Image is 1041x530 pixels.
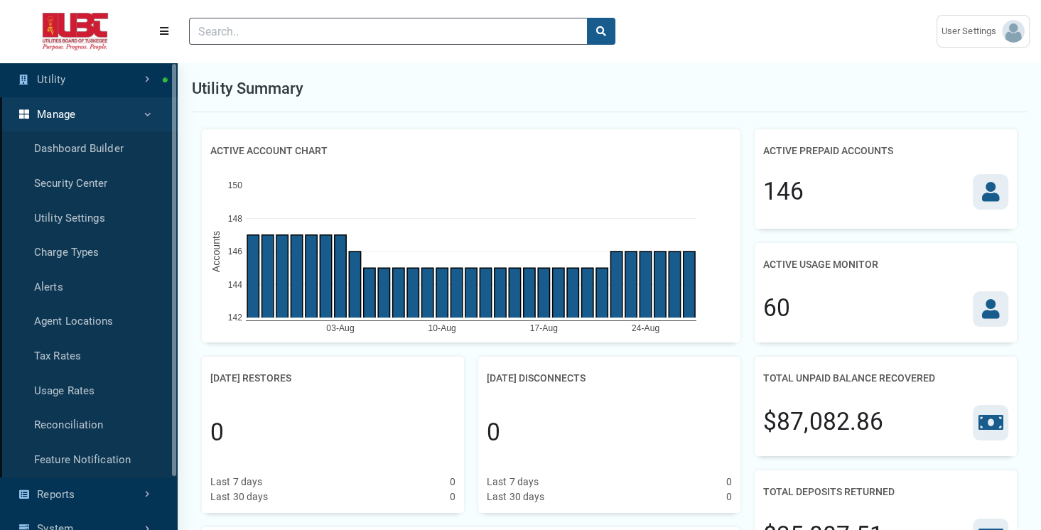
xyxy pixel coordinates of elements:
[763,174,804,210] div: 146
[763,252,878,278] h2: Active Usage Monitor
[942,24,1002,38] span: User Settings
[763,404,883,440] div: $87,082.86
[210,365,291,391] h2: [DATE] Restores
[587,18,615,45] button: search
[210,475,262,490] div: Last 7 days
[487,365,586,391] h2: [DATE] Disconnects
[487,490,544,504] div: Last 30 days
[450,490,455,504] div: 0
[210,138,328,164] h2: Active Account Chart
[487,475,539,490] div: Last 7 days
[763,291,790,326] div: 60
[151,18,178,44] button: Menu
[726,475,732,490] div: 0
[937,15,1030,48] a: User Settings
[210,490,268,504] div: Last 30 days
[763,138,893,164] h2: Active Prepaid Accounts
[763,479,895,505] h2: Total Deposits Returned
[11,13,139,50] img: ALTSK Logo
[189,18,588,45] input: Search
[487,415,500,450] div: 0
[210,415,224,450] div: 0
[192,77,304,100] h1: Utility Summary
[763,365,935,391] h2: Total Unpaid Balance Recovered
[450,475,455,490] div: 0
[726,490,732,504] div: 0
